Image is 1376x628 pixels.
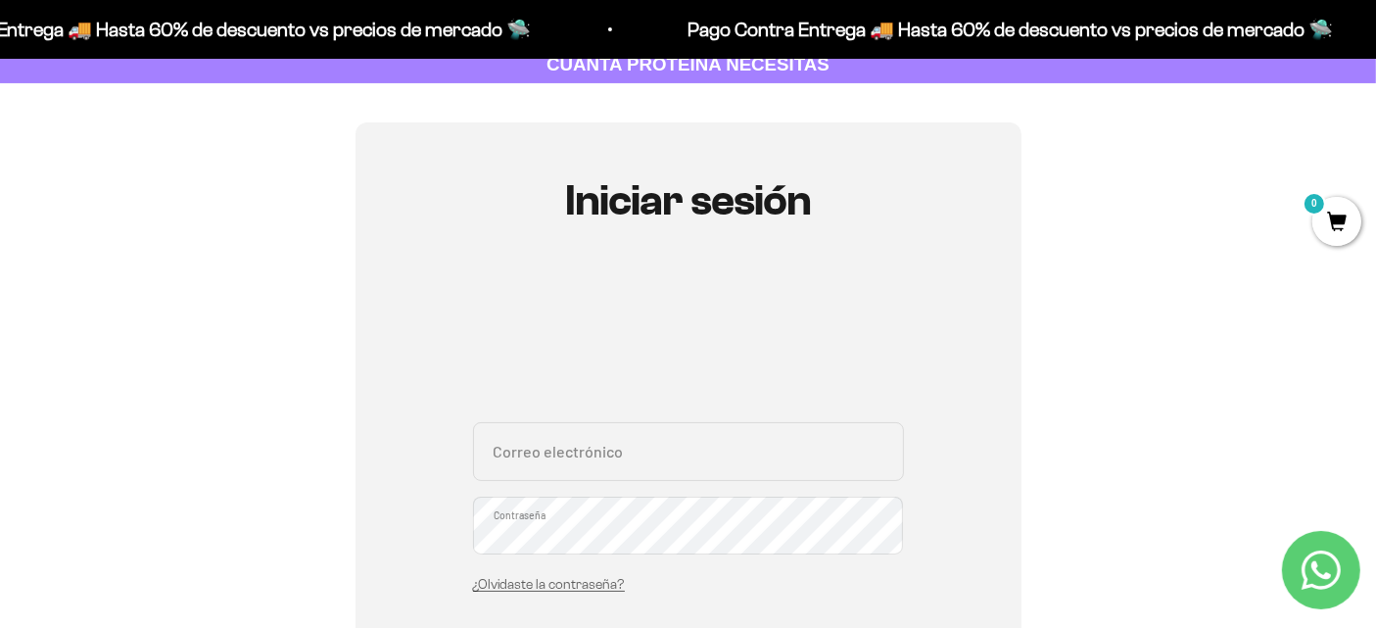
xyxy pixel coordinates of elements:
a: ¿Olvidaste la contraseña? [473,577,625,592]
mark: 0 [1303,192,1326,216]
a: 0 [1312,213,1361,234]
strong: CUANTA PROTEÍNA NECESITAS [546,54,830,74]
p: Pago Contra Entrega 🚚 Hasta 60% de descuento vs precios de mercado 🛸 [688,14,1334,45]
iframe: Social Login Buttons [473,282,904,399]
h1: Iniciar sesión [473,177,904,224]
